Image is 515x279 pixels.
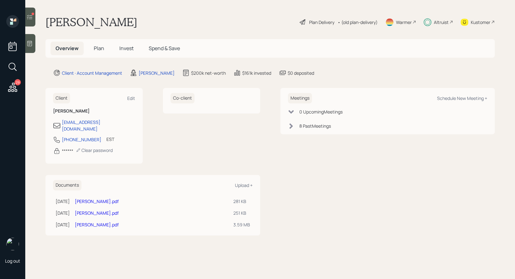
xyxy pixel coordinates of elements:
[53,180,81,190] h6: Documents
[191,70,226,76] div: $200k net-worth
[288,93,312,103] h6: Meetings
[53,108,135,114] h6: [PERSON_NAME]
[139,70,175,76] div: [PERSON_NAME]
[309,19,334,26] div: Plan Delivery
[53,93,70,103] h6: Client
[56,198,70,205] div: [DATE]
[45,15,137,29] h1: [PERSON_NAME]
[396,19,412,26] div: Warmer
[149,45,180,52] span: Spend & Save
[299,123,331,129] div: 8 Past Meeting s
[62,136,101,143] div: [PHONE_NUMBER]
[119,45,134,52] span: Invest
[127,95,135,101] div: Edit
[437,95,487,101] div: Schedule New Meeting +
[471,19,490,26] div: Kustomer
[56,210,70,216] div: [DATE]
[75,210,119,216] a: [PERSON_NAME].pdf
[434,19,449,26] div: Altruist
[94,45,104,52] span: Plan
[233,198,250,205] div: 281 KB
[5,258,20,264] div: Log out
[62,70,122,76] div: Client · Account Management
[56,221,70,228] div: [DATE]
[76,147,113,153] div: Clear password
[338,19,378,26] div: • (old plan-delivery)
[233,221,250,228] div: 3.59 MB
[6,238,19,250] img: treva-nostdahl-headshot.png
[233,210,250,216] div: 251 KB
[106,136,114,142] div: EST
[299,108,343,115] div: 0 Upcoming Meeting s
[171,93,195,103] h6: Co-client
[288,70,314,76] div: $0 deposited
[75,198,119,204] a: [PERSON_NAME].pdf
[235,182,253,188] div: Upload +
[15,79,21,85] div: 29
[56,45,79,52] span: Overview
[62,119,135,132] div: [EMAIL_ADDRESS][DOMAIN_NAME]
[75,222,119,228] a: [PERSON_NAME].pdf
[242,70,271,76] div: $161k invested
